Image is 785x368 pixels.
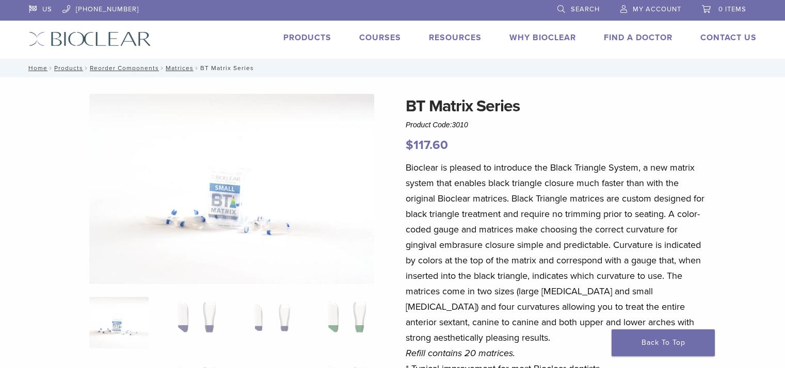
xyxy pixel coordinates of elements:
[452,121,468,129] span: 3010
[406,94,709,119] h1: BT Matrix Series
[612,329,715,356] a: Back To Top
[406,138,413,153] span: $
[509,32,576,43] a: Why Bioclear
[406,138,448,153] bdi: 117.60
[633,5,681,13] span: My Account
[54,64,83,72] a: Products
[166,64,194,72] a: Matrices
[239,297,299,348] img: BT Matrix Series - Image 3
[283,32,331,43] a: Products
[718,5,746,13] span: 0 items
[47,65,54,71] span: /
[429,32,482,43] a: Resources
[314,297,374,348] img: BT Matrix Series - Image 4
[359,32,401,43] a: Courses
[159,65,166,71] span: /
[83,65,90,71] span: /
[90,64,159,72] a: Reorder Components
[25,64,47,72] a: Home
[21,59,764,77] nav: BT Matrix Series
[89,297,149,348] img: Anterior-Black-Triangle-Series-Matrices-324x324.jpg
[164,297,223,348] img: BT Matrix Series - Image 2
[89,94,374,284] img: Anterior Black Triangle Series Matrices
[406,121,468,129] span: Product Code:
[406,347,515,359] em: Refill contains 20 matrices.
[700,32,757,43] a: Contact Us
[604,32,672,43] a: Find A Doctor
[571,5,600,13] span: Search
[29,31,151,46] img: Bioclear
[194,65,200,71] span: /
